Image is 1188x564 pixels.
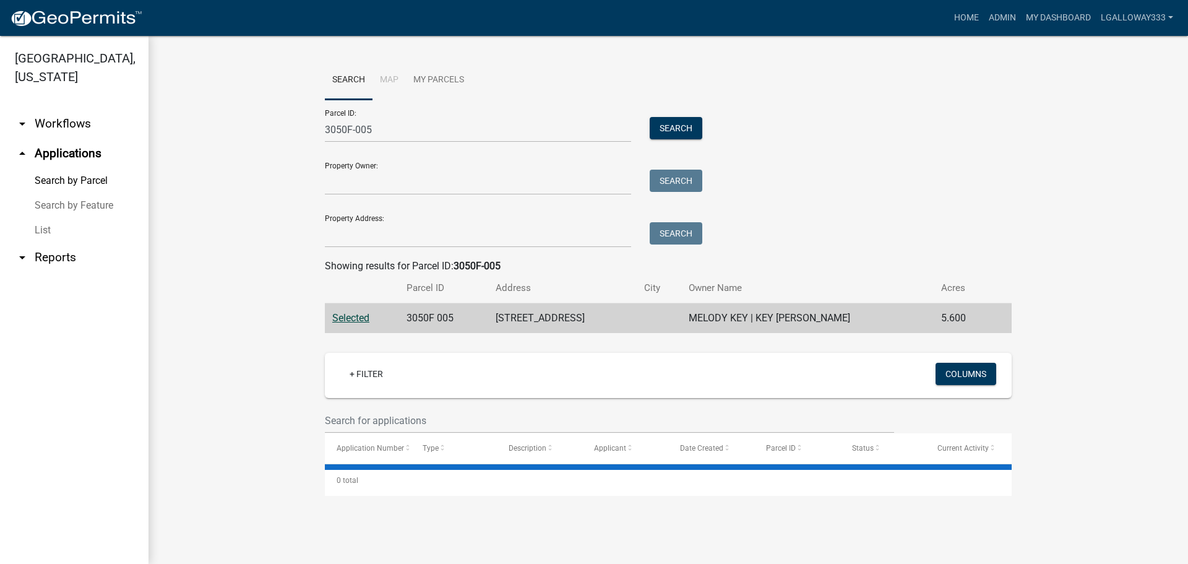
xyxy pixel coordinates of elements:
button: Search [650,170,702,192]
input: Search for applications [325,408,894,433]
span: Date Created [680,444,723,453]
span: Parcel ID [766,444,796,453]
button: Columns [936,363,996,385]
a: Search [325,61,372,100]
datatable-header-cell: Date Created [668,433,754,463]
span: Type [423,444,439,453]
span: Description [509,444,546,453]
th: Parcel ID [399,274,488,303]
a: + Filter [340,363,393,385]
div: 0 total [325,465,1012,496]
datatable-header-cell: Parcel ID [754,433,840,463]
th: Owner Name [681,274,934,303]
td: MELODY KEY | KEY [PERSON_NAME] [681,303,934,334]
button: Search [650,117,702,139]
td: 5.600 [934,303,991,334]
span: Current Activity [937,444,989,453]
td: 3050F 005 [399,303,488,334]
span: Applicant [594,444,626,453]
strong: 3050F-005 [454,260,501,272]
th: Address [488,274,637,303]
a: My Parcels [406,61,471,100]
a: Admin [984,6,1021,30]
button: Search [650,222,702,245]
span: Application Number [337,444,404,453]
datatable-header-cell: Application Number [325,433,411,463]
a: My Dashboard [1021,6,1096,30]
div: Showing results for Parcel ID: [325,259,1012,274]
i: arrow_drop_down [15,250,30,265]
datatable-header-cell: Status [840,433,926,463]
a: Selected [332,312,369,324]
datatable-header-cell: Applicant [582,433,668,463]
span: Status [852,444,874,453]
a: lgalloway333 [1096,6,1178,30]
th: Acres [934,274,991,303]
datatable-header-cell: Description [497,433,583,463]
datatable-header-cell: Current Activity [926,433,1012,463]
a: Home [949,6,984,30]
i: arrow_drop_up [15,146,30,161]
datatable-header-cell: Type [411,433,497,463]
i: arrow_drop_down [15,116,30,131]
th: City [637,274,681,303]
td: [STREET_ADDRESS] [488,303,637,334]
